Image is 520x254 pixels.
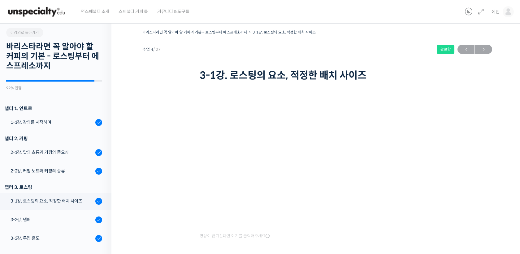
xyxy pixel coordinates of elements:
[5,183,102,191] div: 챕터 3. 로스팅
[200,69,435,81] h1: 3-1강. 로스팅의 요소, 적정한 배치 사이즈
[6,42,102,71] h2: 바리스타라면 꼭 알아야 할 커피의 기본 - 로스팅부터 에스프레소까지
[11,235,93,242] div: 3-3강. 투입 온도
[6,28,43,37] a: 강의로 돌아가기
[457,45,474,54] span: ←
[11,216,93,223] div: 3-2강. 댐퍼
[253,30,316,34] a: 3-1강. 로스팅의 요소, 적정한 배치 사이즈
[492,9,500,15] span: 에렌
[11,119,93,126] div: 1-1강. 강의를 시작하며
[11,149,93,156] div: 2-1강. 맛의 흐름과 커핑의 중요성
[457,45,474,54] a: ←이전
[11,167,93,174] div: 2-2강. 커핑 노트와 커핑의 종류
[6,86,102,90] div: 92% 진행
[475,45,492,54] a: 다음→
[437,45,454,54] div: 완료함
[5,134,102,143] div: 챕터 2. 커핑
[11,198,93,204] div: 3-1강. 로스팅의 요소, 적정한 배치 사이즈
[9,30,39,35] span: 강의로 돌아가기
[142,30,247,34] a: 바리스타라면 꼭 알아야 할 커피의 기본 – 로스팅부터 에스프레소까지
[200,234,270,238] span: 영상이 끊기신다면 여기를 클릭해주세요
[475,45,492,54] span: →
[142,47,161,51] span: 수업 4
[153,47,161,52] span: / 27
[5,104,102,113] h3: 챕터 1. 인트로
